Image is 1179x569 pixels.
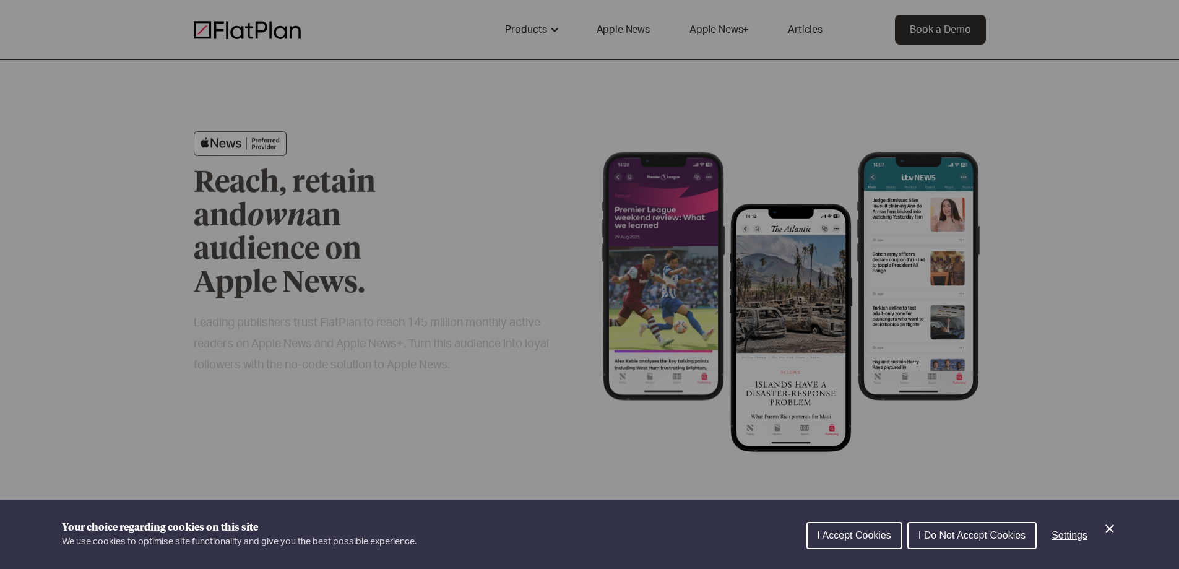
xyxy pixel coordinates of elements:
[818,530,891,541] span: I Accept Cookies
[62,520,417,535] h1: Your choice regarding cookies on this site
[806,522,902,549] button: I Accept Cookies
[62,535,417,549] p: We use cookies to optimise site functionality and give you the best possible experience.
[1052,530,1087,541] span: Settings
[918,530,1026,541] span: I Do Not Accept Cookies
[907,522,1037,549] button: I Do Not Accept Cookies
[1042,523,1097,548] button: Settings
[1102,521,1117,536] button: Close Cookie Control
